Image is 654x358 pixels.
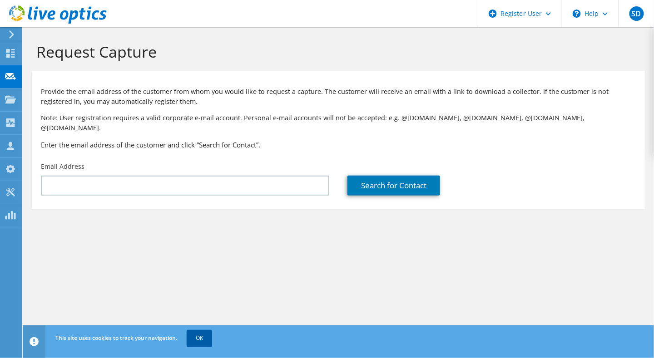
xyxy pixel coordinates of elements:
[573,10,581,18] svg: \n
[41,162,84,171] label: Email Address
[55,334,177,342] span: This site uses cookies to track your navigation.
[36,42,636,61] h1: Request Capture
[41,113,636,133] p: Note: User registration requires a valid corporate e-mail account. Personal e-mail accounts will ...
[629,6,644,21] span: SD
[187,330,212,346] a: OK
[347,176,440,196] a: Search for Contact
[41,140,636,150] h3: Enter the email address of the customer and click “Search for Contact”.
[41,87,636,107] p: Provide the email address of the customer from whom you would like to request a capture. The cust...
